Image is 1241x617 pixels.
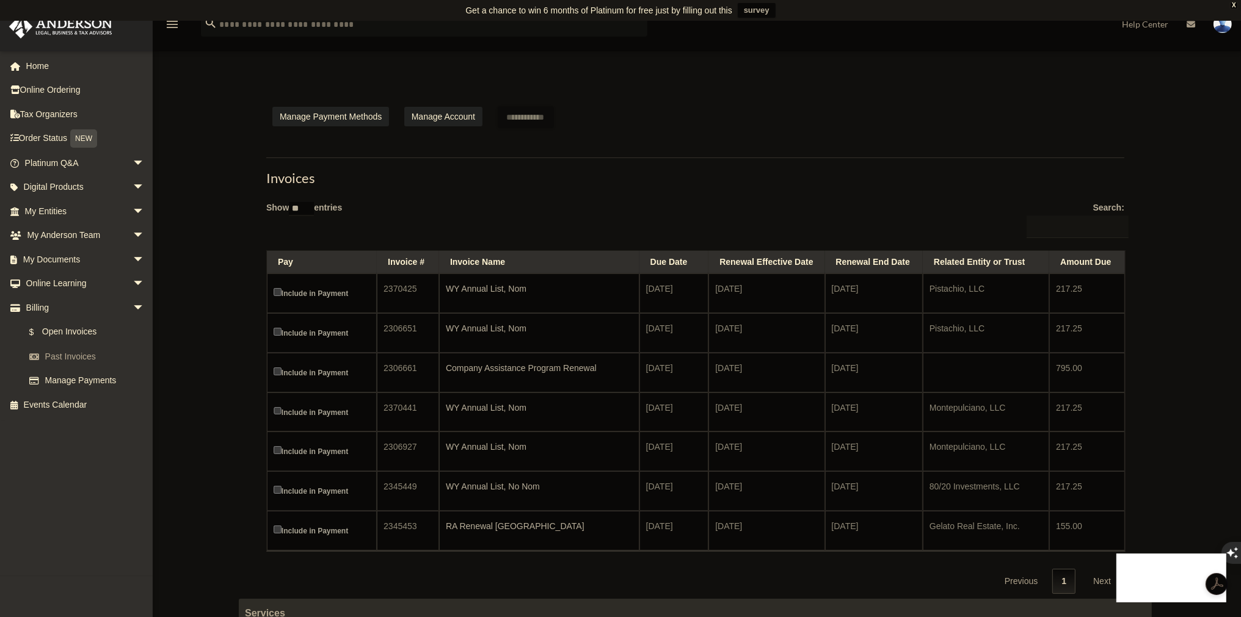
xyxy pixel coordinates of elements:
td: [DATE] [708,273,824,313]
td: Pistachio, LLC [923,313,1049,353]
td: [DATE] [708,313,824,353]
i: menu [165,17,180,32]
input: Include in Payment [274,525,282,533]
td: [DATE] [708,431,824,471]
td: 2370441 [377,392,439,432]
label: Include in Payment [274,405,370,420]
a: Tax Organizers [9,102,163,126]
span: arrow_drop_down [133,199,157,224]
span: arrow_drop_down [133,175,157,200]
td: [DATE] [708,471,824,511]
div: RA Renewal [GEOGRAPHIC_DATA] [446,518,633,535]
th: Due Date: activate to sort column ascending [639,251,709,273]
th: Invoice Name: activate to sort column ascending [439,251,639,273]
span: arrow_drop_down [133,223,157,248]
span: arrow_drop_down [133,247,157,272]
td: [DATE] [639,313,709,353]
a: Platinum Q&Aarrow_drop_down [9,151,163,175]
td: [DATE] [825,313,923,353]
a: menu [165,21,180,32]
th: Related Entity or Trust: activate to sort column ascending [923,251,1049,273]
th: Renewal End Date: activate to sort column ascending [825,251,923,273]
label: Include in Payment [274,325,370,341]
div: WY Annual List, No Nom [446,478,633,495]
th: Renewal Effective Date: activate to sort column ascending [708,251,824,273]
td: 217.25 [1049,392,1125,432]
a: Manage Payments [17,369,163,393]
td: 217.25 [1049,313,1125,353]
a: Past Invoices [17,344,163,369]
td: 155.00 [1049,511,1125,550]
td: [DATE] [825,471,923,511]
td: [DATE] [708,353,824,392]
label: Include in Payment [274,483,370,499]
td: 2306651 [377,313,439,353]
td: Montepulciano, LLC [923,392,1049,432]
input: Include in Payment [274,446,282,454]
div: Get a chance to win 6 months of Platinum for free just by filling out this [465,3,732,18]
a: Next [1084,569,1120,594]
td: 217.25 [1049,471,1125,511]
td: 80/20 Investments, LLC [923,471,1049,511]
td: 795.00 [1049,353,1125,392]
label: Include in Payment [274,365,370,380]
td: 217.25 [1049,431,1125,471]
td: 2306927 [377,431,439,471]
span: arrow_drop_down [133,295,157,320]
a: Previous [995,569,1047,594]
input: Include in Payment [274,486,282,494]
div: WY Annual List, Nom [446,280,633,297]
td: [DATE] [639,392,709,432]
a: Billingarrow_drop_down [9,295,163,320]
a: Manage Account [404,107,482,126]
label: Search: [1022,200,1124,238]
span: arrow_drop_down [133,272,157,297]
input: Include in Payment [274,367,282,375]
a: 1 [1052,569,1075,594]
a: My Anderson Teamarrow_drop_down [9,223,163,248]
td: [DATE] [639,273,709,313]
div: NEW [70,129,97,148]
div: WY Annual List, Nom [446,438,633,455]
td: 2370425 [377,273,439,313]
td: [DATE] [825,273,923,313]
th: Invoice #: activate to sort column ascending [377,251,439,273]
a: My Documentsarrow_drop_down [9,247,163,272]
a: survey [738,3,776,18]
a: $Open Invoices [17,320,157,345]
label: Include in Payment [274,523,370,538]
td: [DATE] [825,511,923,550]
div: close [1230,2,1238,9]
td: [DATE] [639,353,709,392]
select: Showentries [289,202,314,216]
td: [DATE] [825,392,923,432]
input: Search: [1027,215,1129,239]
td: [DATE] [708,392,824,432]
td: 2345449 [377,471,439,511]
img: Anderson Advisors Platinum Portal [5,15,116,38]
label: Include in Payment [274,286,370,301]
span: arrow_drop_down [133,151,157,176]
a: Order StatusNEW [9,126,163,151]
input: Include in Payment [274,407,282,415]
td: [DATE] [639,431,709,471]
div: WY Annual List, Nom [446,399,633,416]
span: $ [36,325,42,340]
input: Include in Payment [274,288,282,296]
a: My Entitiesarrow_drop_down [9,199,163,223]
td: [DATE] [825,353,923,392]
td: [DATE] [639,471,709,511]
input: Include in Payment [274,328,282,336]
td: Gelato Real Estate, Inc. [923,511,1049,550]
i: search [204,16,217,30]
a: Online Learningarrow_drop_down [9,272,163,296]
td: [DATE] [825,431,923,471]
div: WY Annual List, Nom [446,320,633,337]
th: Amount Due: activate to sort column ascending [1049,251,1125,273]
td: 217.25 [1049,273,1125,313]
img: User Pic [1214,15,1232,33]
a: Events Calendar [9,392,163,417]
a: Manage Payment Methods [272,107,389,126]
th: Pay: activate to sort column descending [267,251,377,273]
td: 2306661 [377,353,439,392]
